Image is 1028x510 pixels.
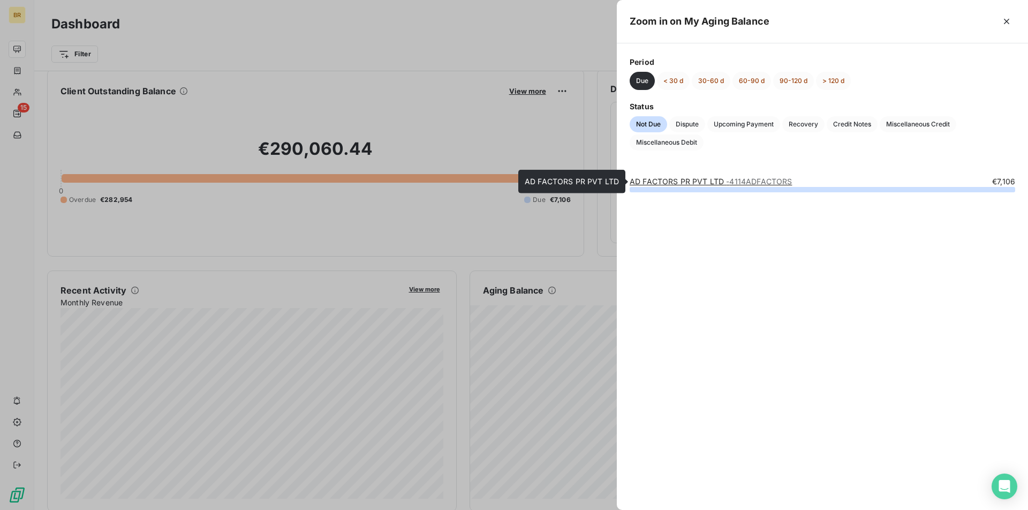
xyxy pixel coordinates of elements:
span: Status [630,101,1015,112]
h5: Zoom in on My Aging Balance [630,14,769,29]
button: Miscellaneous Credit [880,116,956,132]
span: AD FACTORS PR PVT LTD [525,177,619,186]
span: €7,106 [992,176,1015,187]
a: AD FACTORS PR PVT LTD [630,177,792,186]
button: Recovery [782,116,825,132]
button: Dispute [669,116,705,132]
div: Open Intercom Messenger [992,474,1017,499]
button: Upcoming Payment [707,116,780,132]
button: 30-60 d [692,72,730,90]
button: Miscellaneous Debit [630,134,704,151]
span: - 4114ADFACTORS [726,177,792,186]
button: > 120 d [816,72,851,90]
button: 90-120 d [773,72,814,90]
button: Due [630,72,655,90]
span: Period [630,56,1015,67]
button: Credit Notes [827,116,878,132]
button: < 30 d [657,72,690,90]
button: 60-90 d [732,72,771,90]
button: Not Due [630,116,667,132]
